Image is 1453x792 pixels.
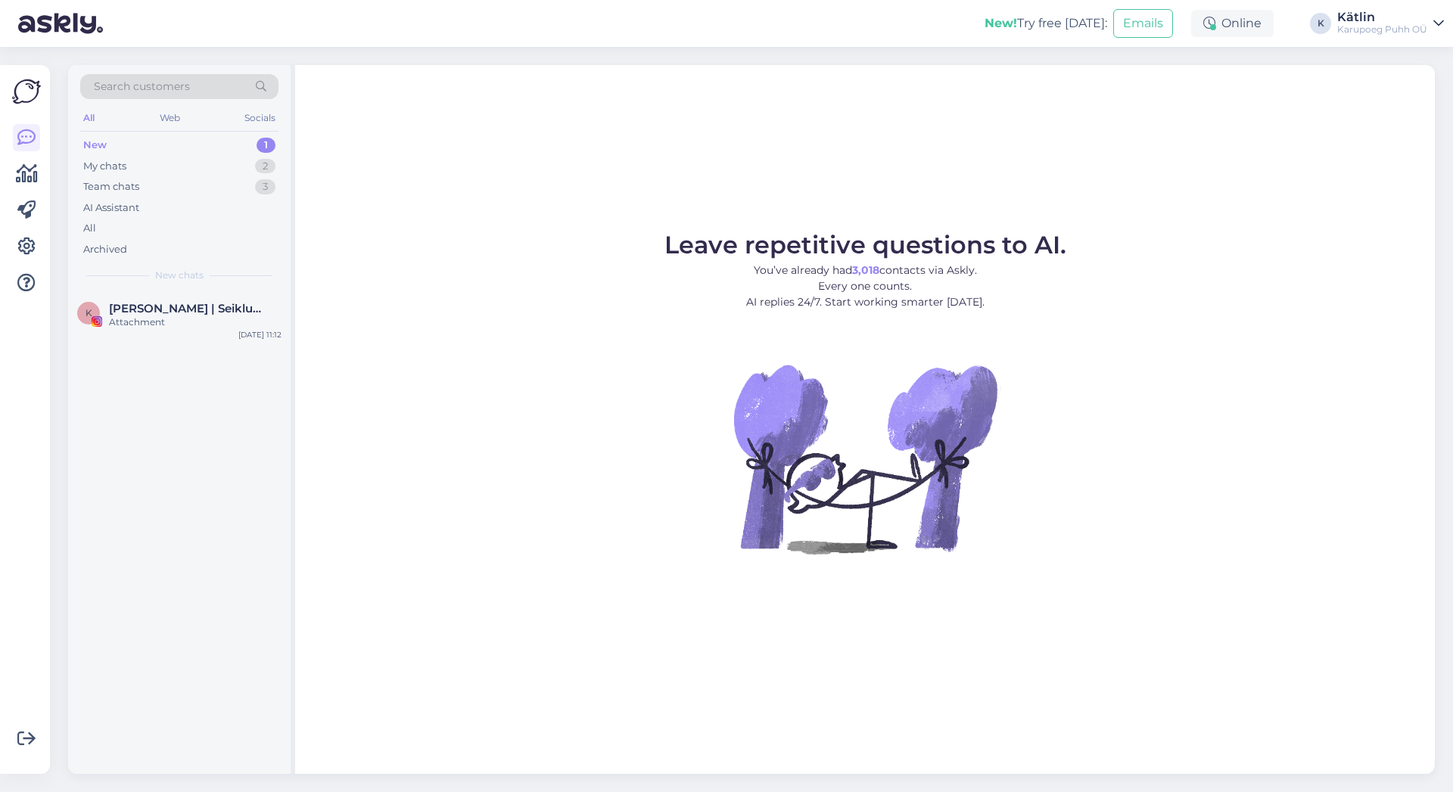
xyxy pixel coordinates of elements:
[86,307,92,318] span: K
[157,108,183,128] div: Web
[83,179,139,194] div: Team chats
[664,230,1066,259] span: Leave repetitive questions to AI.
[1191,10,1274,37] div: Online
[1337,11,1444,36] a: KätlinKarupoeg Puhh OÜ
[94,79,190,95] span: Search customers
[241,108,278,128] div: Socials
[1113,9,1173,38] button: Emails
[1337,11,1427,23] div: Kätlin
[664,262,1066,310] p: You’ve already had contacts via Askly. Every one counts. AI replies 24/7. Start working smarter [...
[255,179,275,194] div: 3
[83,200,139,216] div: AI Assistant
[985,16,1017,30] b: New!
[238,329,282,340] div: [DATE] 11:12
[83,138,107,153] div: New
[109,302,266,315] span: Kristin Indov | Seiklused koos lastega
[1337,23,1427,36] div: Karupoeg Puhh OÜ
[12,77,41,106] img: Askly Logo
[155,269,204,282] span: New chats
[257,138,275,153] div: 1
[255,159,275,174] div: 2
[80,108,98,128] div: All
[852,263,879,277] b: 3,018
[729,322,1001,595] img: No Chat active
[83,221,96,236] div: All
[1310,13,1331,34] div: K
[985,14,1107,33] div: Try free [DATE]:
[109,315,282,329] div: Attachment
[83,242,127,257] div: Archived
[83,159,126,174] div: My chats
